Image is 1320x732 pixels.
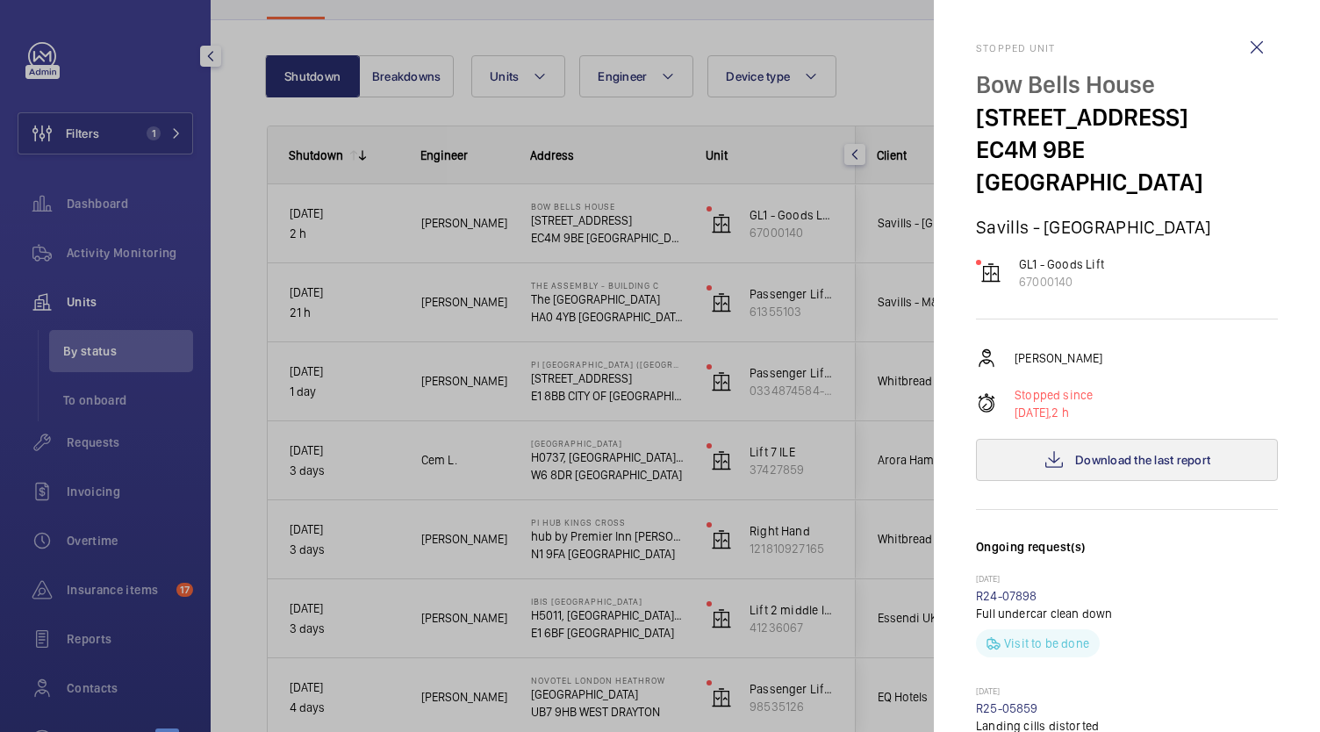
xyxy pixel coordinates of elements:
span: Download the last report [1075,453,1210,467]
h3: Ongoing request(s) [976,538,1278,573]
button: Download the last report [976,439,1278,481]
p: [PERSON_NAME] [1015,349,1102,367]
p: [STREET_ADDRESS] [976,101,1278,133]
p: Visit to be done [1004,635,1089,652]
a: R25-05859 [976,701,1038,715]
span: [DATE], [1015,405,1051,420]
a: R24-07898 [976,589,1037,603]
p: EC4M 9BE [GEOGRAPHIC_DATA] [976,133,1278,198]
img: elevator.svg [980,262,1001,283]
p: 67000140 [1019,273,1104,291]
p: Bow Bells House [976,68,1278,101]
p: 2 h [1015,404,1093,421]
p: Savills - [GEOGRAPHIC_DATA] [976,216,1278,238]
p: [DATE] [976,573,1278,587]
p: Stopped since [1015,386,1093,404]
p: Full undercar clean down [976,605,1278,622]
h2: Stopped unit [976,42,1278,54]
p: [DATE] [976,685,1278,700]
p: GL1 - Goods Lift [1019,255,1104,273]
